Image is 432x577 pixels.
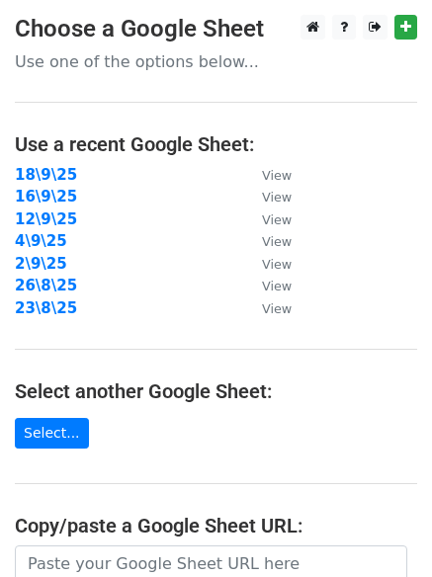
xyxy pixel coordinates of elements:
[262,234,292,249] small: View
[15,418,89,449] a: Select...
[262,257,292,272] small: View
[15,277,77,294] a: 26\8\25
[15,15,417,43] h3: Choose a Google Sheet
[242,232,292,250] a: View
[262,190,292,205] small: View
[15,132,417,156] h4: Use a recent Google Sheet:
[242,166,292,184] a: View
[15,299,77,317] a: 23\8\25
[15,232,67,250] a: 4\9\25
[15,51,417,72] p: Use one of the options below...
[242,277,292,294] a: View
[262,279,292,293] small: View
[242,299,292,317] a: View
[262,168,292,183] small: View
[15,166,77,184] a: 18\9\25
[242,255,292,273] a: View
[242,188,292,206] a: View
[242,210,292,228] a: View
[15,514,417,537] h4: Copy/paste a Google Sheet URL:
[15,379,417,403] h4: Select another Google Sheet:
[15,210,77,228] a: 12\9\25
[15,255,67,273] a: 2\9\25
[262,301,292,316] small: View
[262,212,292,227] small: View
[15,188,77,206] a: 16\9\25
